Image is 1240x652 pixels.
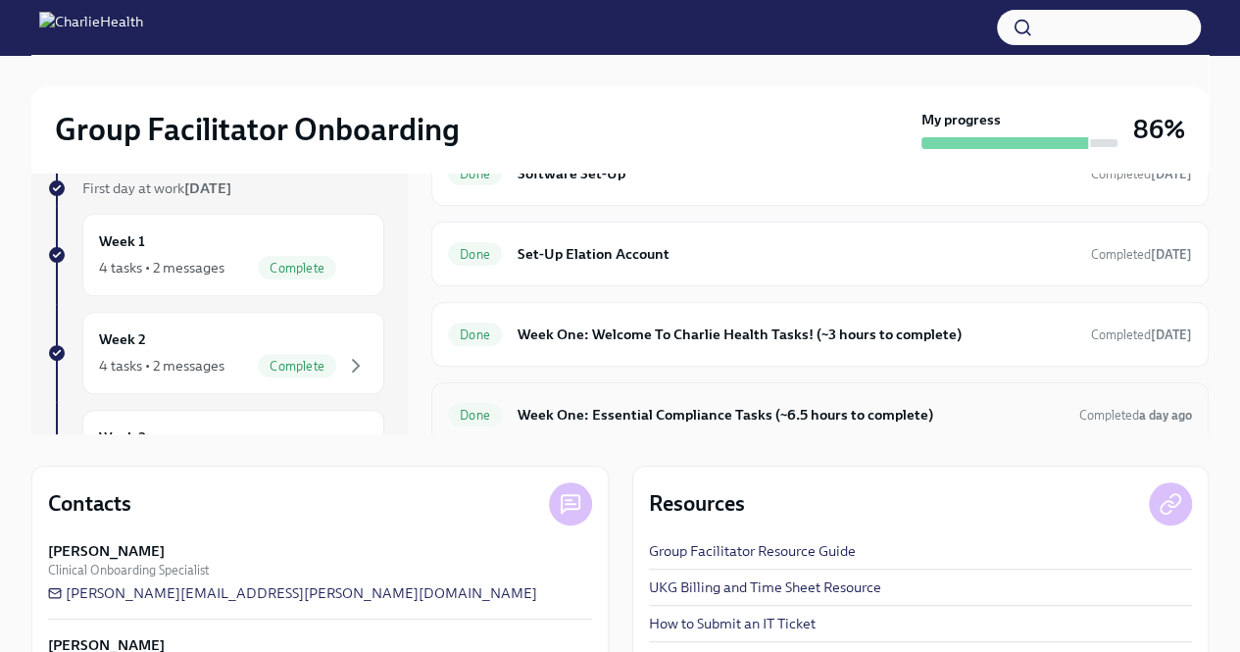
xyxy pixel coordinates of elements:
h6: Week 2 [99,328,146,350]
strong: [DATE] [184,179,231,197]
span: September 9th, 2025 12:03 [1079,406,1192,425]
a: How to Submit an IT Ticket [649,614,816,633]
span: August 19th, 2025 10:06 [1091,165,1192,183]
span: Completed [1091,327,1192,342]
span: August 19th, 2025 11:34 [1091,245,1192,264]
span: August 20th, 2025 14:01 [1091,326,1192,344]
h4: Contacts [48,489,131,519]
h6: Week One: Welcome To Charlie Health Tasks! (~3 hours to complete) [518,324,1075,345]
strong: [DATE] [1151,167,1192,181]
h6: Week 1 [99,230,145,252]
a: DoneWeek One: Welcome To Charlie Health Tasks! (~3 hours to complete)Completed[DATE] [448,319,1192,350]
strong: My progress [921,110,1001,129]
h2: Group Facilitator Onboarding [55,110,460,149]
span: First day at work [82,179,231,197]
h6: Software Set-Up [518,163,1075,184]
span: Done [448,327,502,342]
div: 4 tasks • 2 messages [99,356,224,376]
a: UKG Billing and Time Sheet Resource [649,577,881,597]
img: CharlieHealth [39,12,143,43]
h6: Week 3 [99,426,146,448]
strong: a day ago [1139,408,1192,423]
h4: Resources [649,489,745,519]
a: DoneWeek One: Essential Compliance Tasks (~6.5 hours to complete)Completeda day ago [448,399,1192,430]
a: Week 3 [47,410,384,492]
a: [PERSON_NAME][EMAIL_ADDRESS][PERSON_NAME][DOMAIN_NAME] [48,583,537,603]
strong: [PERSON_NAME] [48,541,165,561]
strong: [DATE] [1151,247,1192,262]
a: DoneSet-Up Elation AccountCompleted[DATE] [448,238,1192,270]
span: Complete [258,359,336,374]
a: DoneSoftware Set-UpCompleted[DATE] [448,158,1192,189]
span: Completed [1091,247,1192,262]
h6: Set-Up Elation Account [518,243,1075,265]
span: Done [448,408,502,423]
a: First day at work[DATE] [47,178,384,198]
span: Complete [258,261,336,276]
span: Clinical Onboarding Specialist [48,561,209,579]
span: Completed [1079,408,1192,423]
a: Week 24 tasks • 2 messagesComplete [47,312,384,394]
div: 4 tasks • 2 messages [99,258,224,277]
h6: Week One: Essential Compliance Tasks (~6.5 hours to complete) [518,404,1064,426]
a: Group Facilitator Resource Guide [649,541,856,561]
span: Done [448,167,502,181]
h3: 86% [1133,112,1185,147]
a: Week 14 tasks • 2 messagesComplete [47,214,384,296]
span: Completed [1091,167,1192,181]
strong: [DATE] [1151,327,1192,342]
span: Done [448,247,502,262]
